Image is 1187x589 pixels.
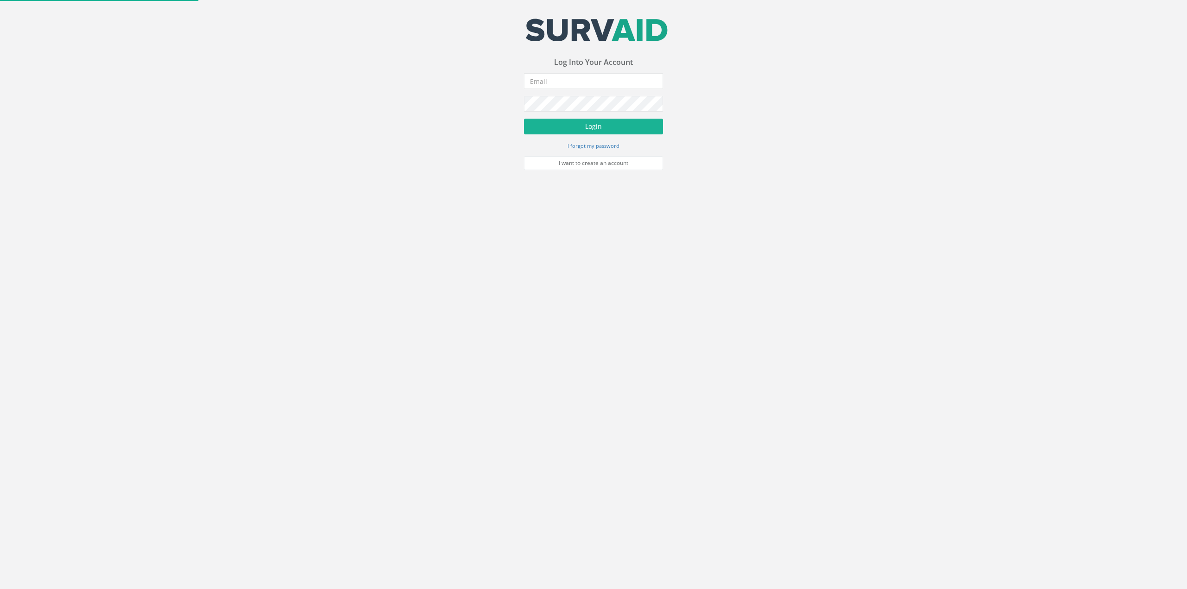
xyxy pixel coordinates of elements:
[524,156,663,170] a: I want to create an account
[524,58,663,67] h3: Log Into Your Account
[568,142,619,149] small: I forgot my password
[568,141,619,150] a: I forgot my password
[524,119,663,134] button: Login
[524,73,663,89] input: Email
